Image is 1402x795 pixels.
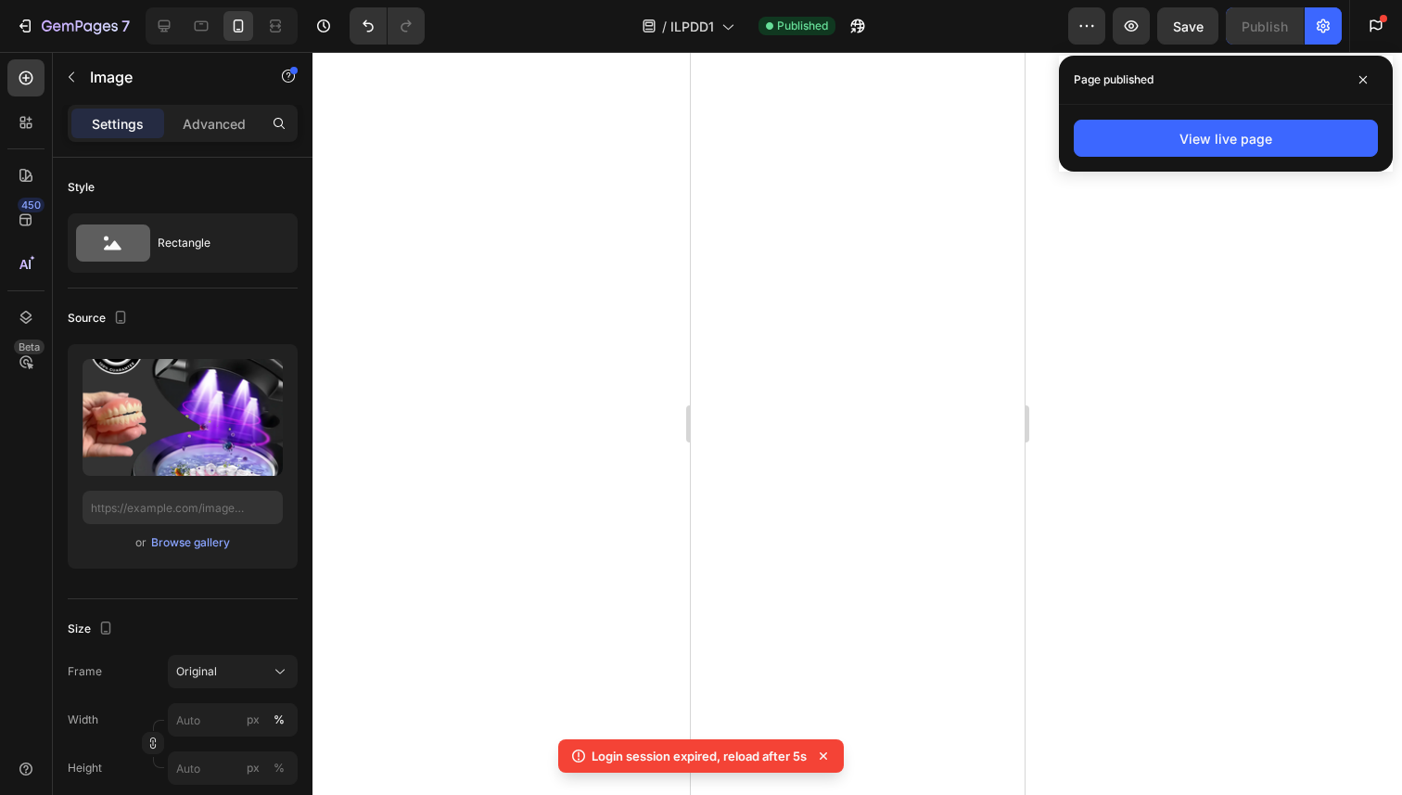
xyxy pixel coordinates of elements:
[168,655,298,688] button: Original
[1074,120,1378,157] button: View live page
[14,340,45,354] div: Beta
[83,359,283,476] img: preview-image
[68,617,117,642] div: Size
[592,747,807,765] p: Login session expired, reload after 5s
[68,306,132,331] div: Source
[1226,7,1304,45] button: Publish
[1157,7,1218,45] button: Save
[268,709,290,731] button: px
[274,712,285,728] div: %
[168,751,298,785] input: px%
[662,17,667,36] span: /
[247,760,260,776] div: px
[92,114,144,134] p: Settings
[777,18,828,34] span: Published
[1173,19,1204,34] span: Save
[90,66,248,88] p: Image
[7,7,138,45] button: 7
[350,7,425,45] div: Undo/Redo
[18,198,45,212] div: 450
[68,663,102,680] label: Frame
[691,52,1025,795] iframe: Design area
[135,532,147,554] span: or
[158,222,271,264] div: Rectangle
[1179,129,1272,148] div: View live page
[268,757,290,779] button: px
[183,114,246,134] p: Advanced
[68,179,95,196] div: Style
[242,709,264,731] button: %
[1074,71,1153,89] p: Page published
[274,760,285,776] div: %
[151,534,230,551] div: Browse gallery
[247,712,260,728] div: px
[68,760,102,776] label: Height
[150,533,231,552] button: Browse gallery
[168,703,298,737] input: px%
[670,17,714,36] span: ILPDD1
[68,712,98,728] label: Width
[242,757,264,779] button: %
[1242,17,1288,36] div: Publish
[121,15,130,37] p: 7
[176,663,217,680] span: Original
[83,491,283,524] input: https://example.com/image.jpg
